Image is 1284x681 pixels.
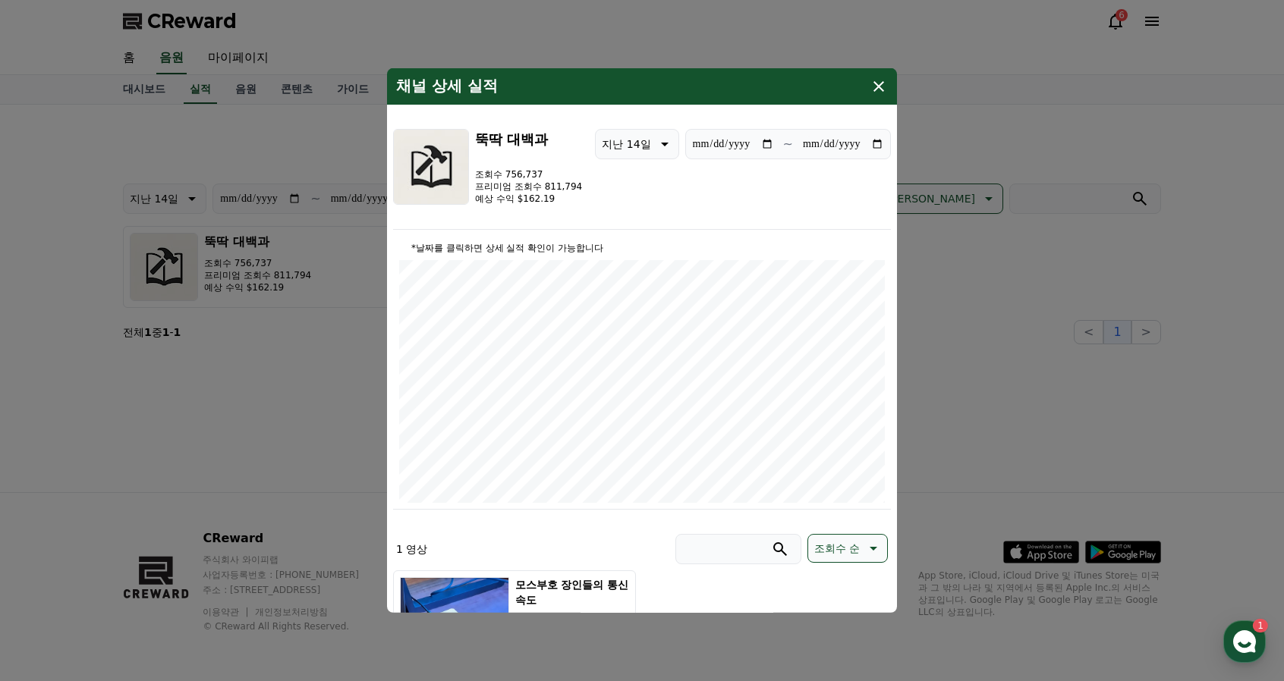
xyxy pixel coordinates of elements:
[396,541,427,557] p: 1 영상
[399,242,885,254] p: *날짜를 클릭하면 상세 실적 확인이 가능합니다
[814,538,860,559] p: 조회수 순
[807,534,888,563] button: 조회수 순
[515,577,629,607] h5: 모스부호 장인들의 통신속도
[595,129,678,159] button: 지난 14일
[475,180,582,193] p: 프리미엄 조회수 811,794
[475,168,582,180] p: 조회수 756,737
[783,135,793,153] p: ~
[475,129,582,150] h3: 뚝딱 대백과
[396,77,498,96] h4: 채널 상세 실적
[139,504,157,516] span: 대화
[475,193,582,205] p: 예상 수익 $162.19
[100,481,196,519] a: 1대화
[5,481,100,519] a: 홈
[602,133,650,155] p: 지난 14일
[196,481,291,519] a: 설정
[387,68,897,613] div: modal
[393,129,469,205] img: 뚝딱 대백과
[234,504,253,516] span: 설정
[154,480,159,492] span: 1
[48,504,57,516] span: 홈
